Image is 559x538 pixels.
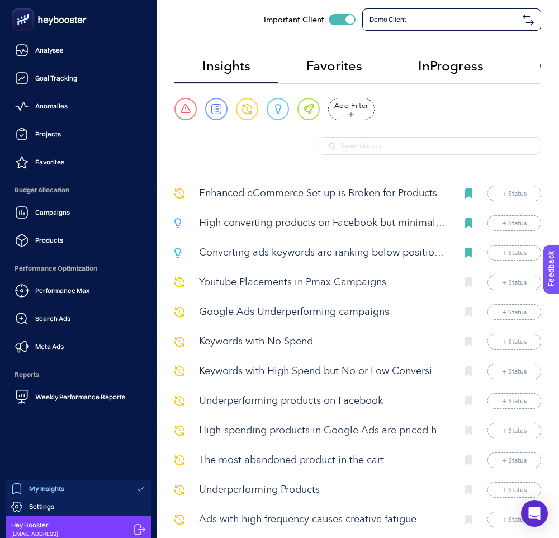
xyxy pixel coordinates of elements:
[487,482,541,498] button: + Status
[199,423,448,438] p: High-spending products in Google Ads are priced higher than competitors.
[174,337,184,347] img: svg%3e
[9,229,148,252] a: Products
[11,530,58,538] span: [EMAIL_ADDRESS]
[199,305,448,320] p: Google Ads Underperforming campaigns
[199,512,448,527] p: Ads with high frequency causes creative fatigue.
[174,396,184,406] img: svg%3e
[9,123,148,145] a: Projects
[35,208,70,217] span: Campaigns
[174,248,181,258] img: svg%3e
[465,188,473,199] img: Bookmark icon
[465,337,473,347] img: Bookmark icon
[334,101,368,112] span: Add Filter
[199,334,448,350] p: Keywords with No Spend
[521,500,548,527] div: Open Intercom Messenger
[465,248,473,258] img: Bookmark icon
[465,396,473,406] img: Bookmark icon
[523,14,534,25] img: svg%3e
[202,58,250,74] span: Insights
[348,112,354,117] img: add filter
[35,74,77,83] span: Goal Tracking
[369,15,518,24] span: Demo Client
[487,186,541,201] button: + Status
[35,130,61,139] span: Projects
[35,342,64,351] span: Meta Ads
[9,280,148,302] a: Performance Max
[9,308,148,330] a: Search Ads
[199,216,448,231] p: High converting products on Facebook but minimal spending on Google
[11,521,58,530] span: Hey Booster
[418,58,484,74] span: InProgress
[199,364,448,379] p: Keywords with High Spend but No or Low Conversions
[487,275,541,290] button: + Status
[465,366,473,376] img: Bookmark icon
[6,480,151,498] a: My Insights
[35,102,68,111] span: Anomalies
[487,304,541,320] button: + Status
[487,334,541,350] button: + Status
[199,483,448,498] p: Underperforming Products
[264,14,324,25] span: Important Client
[174,188,184,199] img: svg%3e
[9,67,148,89] a: Goal Tracking
[487,512,541,527] button: + Status
[174,277,184,287] img: svg%3e
[199,186,448,201] p: Enhanced eCommerce Set up is Broken for Products
[465,307,473,317] img: Bookmark icon
[174,366,184,376] img: svg%3e
[9,257,148,280] span: Performance Optimization
[9,336,148,358] a: Meta Ads
[487,215,541,231] button: + Status
[35,286,89,295] span: Performance Max
[487,364,541,379] button: + Status
[199,275,448,290] p: Youtube Placements in Pmax Campaigns
[465,277,473,287] img: Bookmark icon
[9,201,148,224] a: Campaigns
[465,426,473,436] img: Bookmark icon
[9,95,148,117] a: Anomalies
[465,515,473,525] img: Bookmark icon
[465,455,473,465] img: Bookmark icon
[6,498,151,516] a: Settings
[9,386,148,408] a: Weekly Performance Reports
[174,485,184,495] img: svg%3e
[174,426,184,436] img: svg%3e
[35,158,64,167] span: Favorites
[329,143,335,149] img: Search Insight
[174,307,184,317] img: svg%3e
[9,39,148,62] a: Analyses
[465,218,473,228] img: Bookmark icon
[174,515,184,525] img: svg%3e
[199,246,448,261] p: Converting ads keywords are ranking below position 3 in organic results
[306,58,362,74] span: Favorites
[487,393,541,409] button: + Status
[7,3,42,12] span: Feedback
[487,452,541,468] button: + Status
[199,394,448,409] p: Underperforming products on Facebook
[9,179,148,201] span: Budget Allocation
[35,236,63,245] span: Products
[29,502,54,511] span: Settings
[340,141,529,151] input: Search Insight
[487,423,541,438] button: + Status
[174,218,181,228] img: svg%3e
[487,245,541,261] button: + Status
[35,46,63,55] span: Analyses
[9,364,148,386] span: Reports
[465,485,473,495] img: Bookmark icon
[29,484,64,493] span: My Insights
[174,455,184,465] img: svg%3e
[35,314,70,323] span: Search Ads
[35,393,125,402] span: Weekly Performance Reports
[199,453,448,468] p: The most abandoned product in the cart
[9,151,148,173] a: Favorites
